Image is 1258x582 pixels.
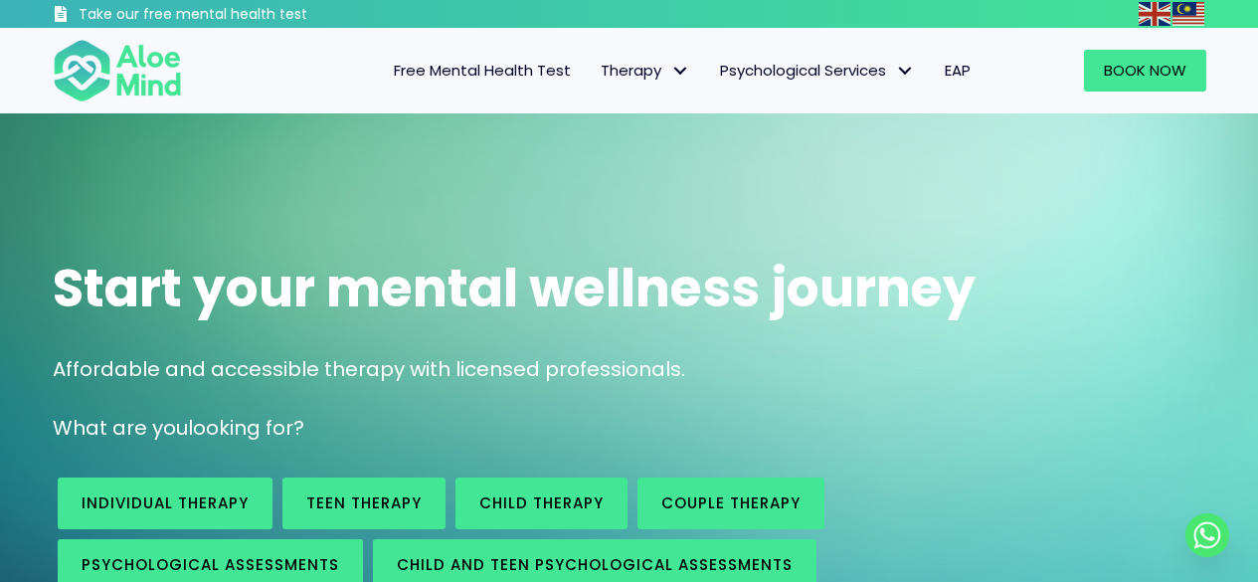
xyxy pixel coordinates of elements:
[188,414,304,442] span: looking for?
[930,50,986,92] a: EAP
[661,492,801,513] span: Couple therapy
[1172,2,1206,25] a: Malay
[53,252,976,324] span: Start your mental wellness journey
[306,492,422,513] span: Teen Therapy
[53,414,188,442] span: What are you
[82,554,339,575] span: Psychological assessments
[1185,513,1229,557] a: Whatsapp
[720,60,915,81] span: Psychological Services
[208,50,986,92] nav: Menu
[455,478,628,529] a: Child Therapy
[379,50,586,92] a: Free Mental Health Test
[1084,50,1206,92] a: Book Now
[601,60,690,81] span: Therapy
[1139,2,1170,26] img: en
[1139,2,1172,25] a: English
[637,478,824,529] a: Couple therapy
[282,478,446,529] a: Teen Therapy
[891,57,920,86] span: Psychological Services: submenu
[53,355,1206,384] p: Affordable and accessible therapy with licensed professionals.
[79,5,414,25] h3: Take our free mental health test
[1104,60,1186,81] span: Book Now
[586,50,705,92] a: TherapyTherapy: submenu
[1172,2,1204,26] img: ms
[479,492,604,513] span: Child Therapy
[58,478,272,529] a: Individual therapy
[82,492,249,513] span: Individual therapy
[945,60,971,81] span: EAP
[705,50,930,92] a: Psychological ServicesPsychological Services: submenu
[666,57,695,86] span: Therapy: submenu
[397,554,793,575] span: Child and Teen Psychological assessments
[394,60,571,81] span: Free Mental Health Test
[53,38,182,103] img: Aloe mind Logo
[53,5,414,28] a: Take our free mental health test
